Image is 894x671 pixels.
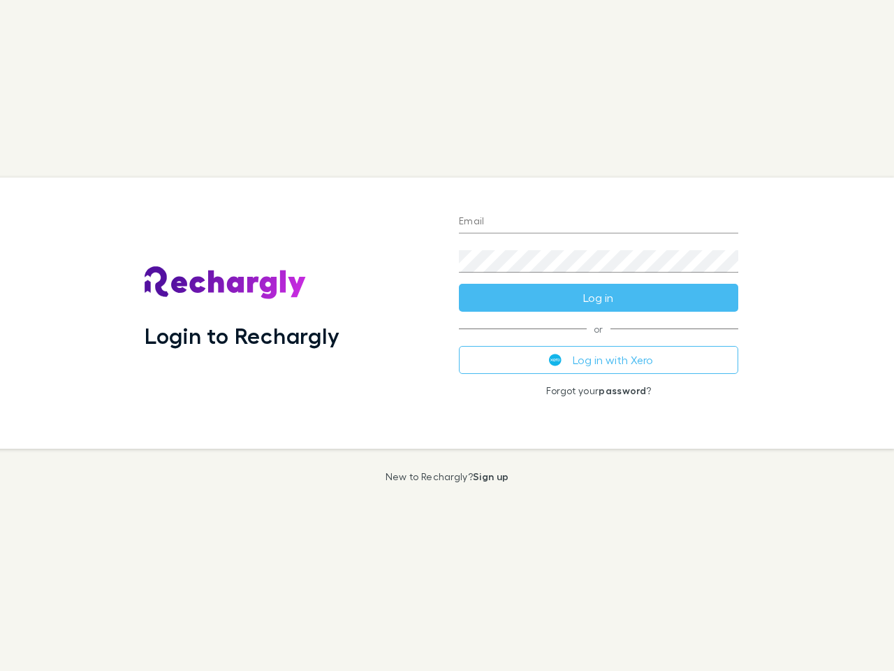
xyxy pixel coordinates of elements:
img: Rechargly's Logo [145,266,307,300]
a: Sign up [473,470,508,482]
p: New to Rechargly? [386,471,509,482]
img: Xero's logo [549,354,562,366]
a: password [599,384,646,396]
button: Log in [459,284,738,312]
h1: Login to Rechargly [145,322,339,349]
button: Log in with Xero [459,346,738,374]
span: or [459,329,738,329]
p: Forgot your ? [459,385,738,396]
